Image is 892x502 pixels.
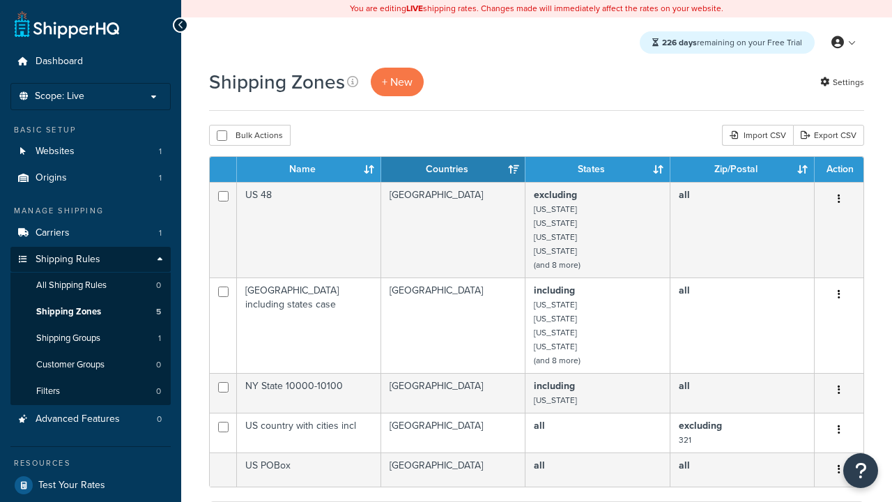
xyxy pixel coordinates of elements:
[534,340,577,353] small: [US_STATE]
[10,273,171,298] a: All Shipping Rules 0
[679,434,691,446] small: 321
[381,413,525,452] td: [GEOGRAPHIC_DATA]
[534,312,577,325] small: [US_STATE]
[36,254,100,266] span: Shipping Rules
[15,10,119,38] a: ShipperHQ Home
[237,182,381,277] td: US 48
[156,306,161,318] span: 5
[36,56,83,68] span: Dashboard
[381,277,525,373] td: [GEOGRAPHIC_DATA]
[10,352,171,378] li: Customer Groups
[10,139,171,165] li: Websites
[10,165,171,191] li: Origins
[10,299,171,325] li: Shipping Zones
[534,245,577,257] small: [US_STATE]
[156,386,161,397] span: 0
[525,157,670,182] th: States: activate to sort column ascending
[209,125,291,146] button: Bulk Actions
[371,68,424,96] a: + New
[815,157,863,182] th: Action
[158,333,161,344] span: 1
[38,480,105,492] span: Test Your Rates
[534,458,545,473] b: all
[534,298,577,311] small: [US_STATE]
[640,31,815,54] div: remaining on your Free Trial
[793,125,864,146] a: Export CSV
[156,280,161,291] span: 0
[237,452,381,487] td: US POBox
[534,283,575,298] b: including
[534,326,577,339] small: [US_STATE]
[722,125,793,146] div: Import CSV
[10,165,171,191] a: Origins 1
[10,379,171,404] a: Filters 0
[662,36,697,49] strong: 226 days
[159,172,162,184] span: 1
[36,413,120,425] span: Advanced Features
[382,74,413,90] span: + New
[381,373,525,413] td: [GEOGRAPHIC_DATA]
[10,273,171,298] li: All Shipping Rules
[156,359,161,371] span: 0
[10,457,171,469] div: Resources
[679,458,690,473] b: all
[679,418,722,433] b: excluding
[36,172,67,184] span: Origins
[820,73,864,92] a: Settings
[35,91,84,102] span: Scope: Live
[10,247,171,273] a: Shipping Rules
[36,333,100,344] span: Shipping Groups
[534,418,545,433] b: all
[406,2,423,15] b: LIVE
[679,188,690,202] b: all
[534,259,580,271] small: (and 8 more)
[36,146,75,158] span: Websites
[36,306,101,318] span: Shipping Zones
[534,203,577,215] small: [US_STATE]
[159,146,162,158] span: 1
[10,247,171,406] li: Shipping Rules
[10,139,171,165] a: Websites 1
[10,49,171,75] a: Dashboard
[36,386,60,397] span: Filters
[534,379,575,393] b: including
[534,394,577,406] small: [US_STATE]
[36,227,70,239] span: Carriers
[534,231,577,243] small: [US_STATE]
[10,124,171,136] div: Basic Setup
[209,68,345,96] h1: Shipping Zones
[237,157,381,182] th: Name: activate to sort column ascending
[10,326,171,351] li: Shipping Groups
[10,205,171,217] div: Manage Shipping
[237,373,381,413] td: NY State 10000-10100
[159,227,162,239] span: 1
[381,182,525,277] td: [GEOGRAPHIC_DATA]
[381,157,525,182] th: Countries: activate to sort column ascending
[237,413,381,452] td: US country with cities incl
[10,352,171,378] a: Customer Groups 0
[237,277,381,373] td: [GEOGRAPHIC_DATA] including states case
[157,413,162,425] span: 0
[843,453,878,488] button: Open Resource Center
[381,452,525,487] td: [GEOGRAPHIC_DATA]
[534,188,577,202] b: excluding
[534,354,580,367] small: (and 8 more)
[10,406,171,432] li: Advanced Features
[679,283,690,298] b: all
[670,157,815,182] th: Zip/Postal: activate to sort column ascending
[10,379,171,404] li: Filters
[10,406,171,432] a: Advanced Features 0
[10,326,171,351] a: Shipping Groups 1
[10,299,171,325] a: Shipping Zones 5
[36,359,105,371] span: Customer Groups
[10,220,171,246] a: Carriers 1
[679,379,690,393] b: all
[36,280,107,291] span: All Shipping Rules
[10,220,171,246] li: Carriers
[10,473,171,498] a: Test Your Rates
[534,217,577,229] small: [US_STATE]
